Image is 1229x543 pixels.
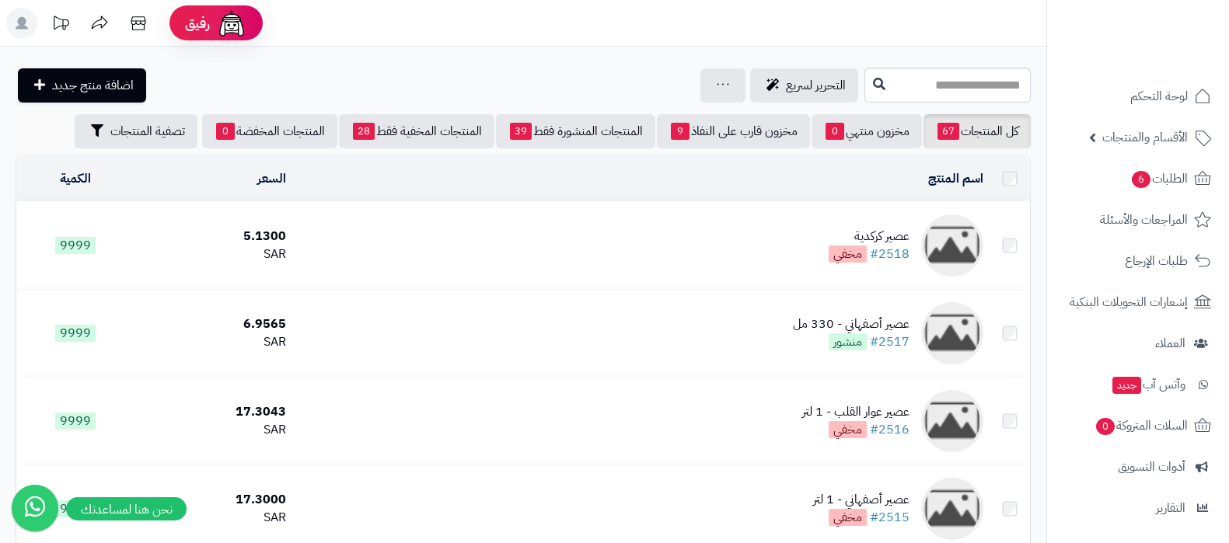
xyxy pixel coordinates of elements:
[141,245,286,263] div: SAR
[829,421,867,438] span: مخفي
[829,245,867,263] span: مخفي
[829,333,867,350] span: منشور
[802,403,910,421] div: عصير عوار القلب - 1 لتر
[1056,407,1220,444] a: السلات المتروكة0
[1112,377,1141,394] span: جديد
[671,123,690,140] span: 9
[1125,250,1188,272] span: طلبات الإرجاع
[921,214,983,277] img: عصير كركدية
[141,491,286,509] div: 17.3000
[928,169,983,188] a: اسم المنتج
[141,403,286,421] div: 17.3043
[18,68,146,103] a: اضافة منتج جديد
[1130,85,1188,107] span: لوحة التحكم
[786,76,846,95] span: التحرير لسريع
[870,420,910,439] a: #2516
[1056,489,1220,527] a: التقارير
[41,8,80,43] a: تحديثات المنصة
[257,169,286,188] a: السعر
[510,123,532,140] span: 39
[141,315,286,333] div: 6.9565
[75,114,197,148] button: تصفية المنتجات
[185,14,210,33] span: رفيق
[1102,127,1188,148] span: الأقسام والمنتجات
[55,325,96,342] span: 9999
[923,114,1031,148] a: كل المنتجات67
[52,76,134,95] span: اضافة منتج جديد
[793,315,910,333] div: عصير أصفهاني - 330 مل
[60,169,91,188] a: الكمية
[1155,332,1185,354] span: العملاء
[812,114,922,148] a: مخزون منتهي0
[1100,209,1188,231] span: المراجعات والأسئلة
[826,123,844,140] span: 0
[1118,456,1185,478] span: أدوات التسويق
[339,114,494,148] a: المنتجات المخفية فقط28
[202,114,337,148] a: المنتجات المخفضة0
[1056,78,1220,115] a: لوحة التحكم
[1056,325,1220,362] a: العملاء
[1056,201,1220,238] a: المراجعات والأسئلة
[1111,374,1185,395] span: وآتس آب
[870,508,910,527] a: #2515
[216,8,247,39] img: ai-face.png
[870,245,910,263] a: #2518
[55,237,96,254] span: 9999
[1056,366,1220,403] a: وآتس آبجديد
[141,333,286,351] div: SAR
[657,114,810,148] a: مخزون قارب على النفاذ9
[1056,448,1220,486] a: أدوات التسويق
[921,478,983,540] img: عصير أصفهاني - 1 لتر
[829,509,867,526] span: مخفي
[1056,284,1220,321] a: إشعارات التحويلات البنكية
[1132,171,1150,188] span: 6
[141,509,286,527] div: SAR
[496,114,655,148] a: المنتجات المنشورة فقط39
[870,332,910,351] a: #2517
[141,228,286,245] div: 5.1300
[1156,497,1185,519] span: التقارير
[110,122,185,141] span: تصفية المنتجات
[1056,160,1220,197] a: الطلبات6
[1070,291,1188,313] span: إشعارات التحويلات البنكية
[216,123,235,140] span: 0
[1056,242,1220,280] a: طلبات الإرجاع
[921,302,983,364] img: عصير أصفهاني - 330 مل
[1130,168,1188,190] span: الطلبات
[1096,418,1115,435] span: 0
[141,421,286,439] div: SAR
[829,228,910,245] div: عصير كركدية
[1095,415,1188,437] span: السلات المتروكة
[937,123,959,140] span: 67
[750,68,858,103] a: التحرير لسريع
[813,491,910,509] div: عصير أصفهاني - 1 لتر
[921,390,983,452] img: عصير عوار القلب - 1 لتر
[353,123,375,140] span: 28
[55,412,96,430] span: 9999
